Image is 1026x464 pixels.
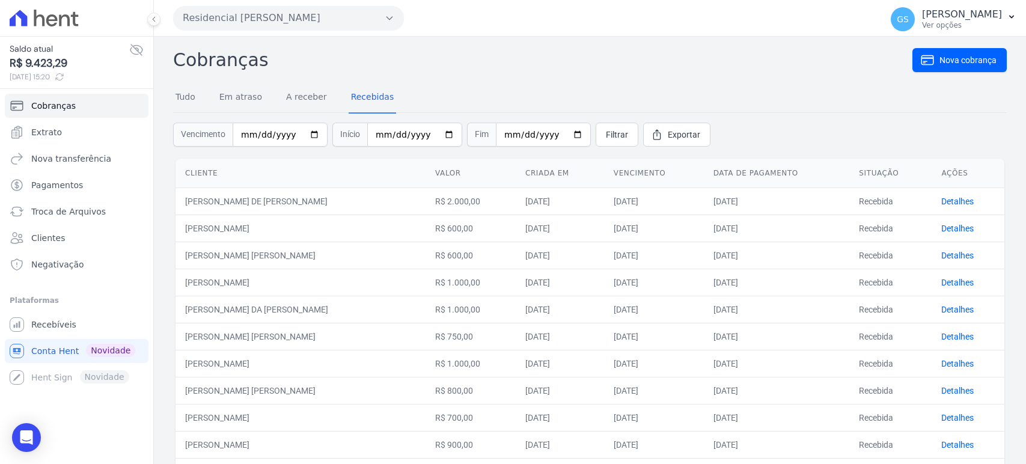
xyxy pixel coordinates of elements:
[516,159,604,188] th: Criada em
[516,215,604,242] td: [DATE]
[604,188,704,215] td: [DATE]
[86,344,135,357] span: Novidade
[10,72,129,82] span: [DATE] 15:20
[849,296,932,323] td: Recebida
[941,197,974,206] a: Detalhes
[176,269,426,296] td: [PERSON_NAME]
[704,350,850,377] td: [DATE]
[704,159,850,188] th: Data de pagamento
[849,159,932,188] th: Situação
[912,48,1007,72] a: Nova cobrança
[176,431,426,458] td: [PERSON_NAME]
[941,278,974,287] a: Detalhes
[941,251,974,260] a: Detalhes
[704,431,850,458] td: [DATE]
[516,269,604,296] td: [DATE]
[849,188,932,215] td: Recebida
[941,386,974,395] a: Detalhes
[12,423,41,452] div: Open Intercom Messenger
[10,94,144,389] nav: Sidebar
[176,242,426,269] td: [PERSON_NAME] [PERSON_NAME]
[704,269,850,296] td: [DATE]
[5,313,148,337] a: Recebíveis
[516,404,604,431] td: [DATE]
[176,323,426,350] td: [PERSON_NAME] [PERSON_NAME]
[426,431,516,458] td: R$ 900,00
[704,188,850,215] td: [DATE]
[176,404,426,431] td: [PERSON_NAME]
[426,215,516,242] td: R$ 600,00
[173,46,912,73] h2: Cobranças
[349,82,397,114] a: Recebidas
[704,215,850,242] td: [DATE]
[939,54,997,66] span: Nova cobrança
[31,232,65,244] span: Clientes
[604,269,704,296] td: [DATE]
[643,123,710,147] a: Exportar
[426,377,516,404] td: R$ 800,00
[5,339,148,363] a: Conta Hent Novidade
[704,242,850,269] td: [DATE]
[10,55,129,72] span: R$ 9.423,29
[31,126,62,138] span: Extrato
[604,377,704,404] td: [DATE]
[604,215,704,242] td: [DATE]
[516,431,604,458] td: [DATE]
[849,404,932,431] td: Recebida
[5,120,148,144] a: Extrato
[176,377,426,404] td: [PERSON_NAME] [PERSON_NAME]
[5,200,148,224] a: Troca de Arquivos
[176,350,426,377] td: [PERSON_NAME]
[176,215,426,242] td: [PERSON_NAME]
[604,296,704,323] td: [DATE]
[31,153,111,165] span: Nova transferência
[31,100,76,112] span: Cobranças
[426,350,516,377] td: R$ 1.000,00
[849,242,932,269] td: Recebida
[604,159,704,188] th: Vencimento
[941,224,974,233] a: Detalhes
[516,350,604,377] td: [DATE]
[426,242,516,269] td: R$ 600,00
[426,323,516,350] td: R$ 750,00
[704,296,850,323] td: [DATE]
[217,82,264,114] a: Em atraso
[604,404,704,431] td: [DATE]
[426,404,516,431] td: R$ 700,00
[176,296,426,323] td: [PERSON_NAME] DA [PERSON_NAME]
[284,82,329,114] a: A receber
[941,413,974,423] a: Detalhes
[516,242,604,269] td: [DATE]
[849,377,932,404] td: Recebida
[516,188,604,215] td: [DATE]
[922,8,1002,20] p: [PERSON_NAME]
[897,15,909,23] span: GS
[881,2,1026,36] button: GS [PERSON_NAME] Ver opções
[31,319,76,331] span: Recebíveis
[10,43,129,55] span: Saldo atual
[5,173,148,197] a: Pagamentos
[849,215,932,242] td: Recebida
[849,431,932,458] td: Recebida
[10,293,144,308] div: Plataformas
[173,82,198,114] a: Tudo
[849,269,932,296] td: Recebida
[606,129,628,141] span: Filtrar
[5,94,148,118] a: Cobranças
[5,226,148,250] a: Clientes
[173,6,404,30] button: Residencial [PERSON_NAME]
[941,359,974,368] a: Detalhes
[704,377,850,404] td: [DATE]
[426,296,516,323] td: R$ 1.000,00
[941,305,974,314] a: Detalhes
[332,123,367,147] span: Início
[941,440,974,450] a: Detalhes
[604,350,704,377] td: [DATE]
[932,159,1004,188] th: Ações
[5,252,148,276] a: Negativação
[176,188,426,215] td: [PERSON_NAME] DE [PERSON_NAME]
[604,242,704,269] td: [DATE]
[596,123,638,147] a: Filtrar
[5,147,148,171] a: Nova transferência
[849,323,932,350] td: Recebida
